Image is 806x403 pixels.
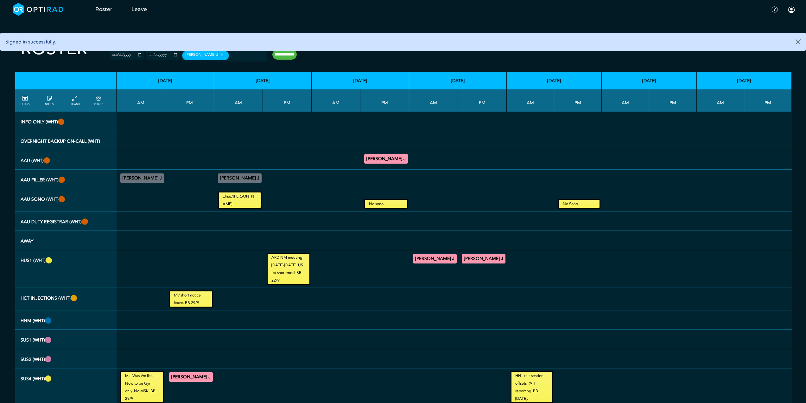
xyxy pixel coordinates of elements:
[94,95,103,106] a: collapse/expand expected points
[45,95,54,106] a: show/hide notes
[365,200,407,208] small: No sono
[744,89,792,112] th: PM
[21,95,29,106] a: FILTERS
[554,89,602,112] th: PM
[219,174,261,182] summary: [PERSON_NAME] J
[15,150,117,170] th: AAU (WHT)
[70,95,80,106] a: collapse/expand entries
[214,72,312,89] th: [DATE]
[312,72,409,89] th: [DATE]
[602,72,697,89] th: [DATE]
[218,52,225,57] button: Remove item: 'db1796de-5eda-49ca-b221-2934ccfe9335'
[165,89,214,112] th: PM
[21,38,87,59] h2: Roster
[117,72,214,89] th: [DATE]
[120,173,164,183] div: General CT/General MRI/General XR 11:30 - 13:30
[364,154,408,164] div: CT Trauma & Urgent/MRI Trauma & Urgent 13:30 - 18:30
[170,291,212,307] small: MV short notice leave. BB 29/9
[15,250,117,288] th: HUS1 (WHT)
[13,3,64,16] img: brand-opti-rad-logos-blue-and-white-d2f68631ba2948856bd03f2d395fb146ddc8fb01b4b6e9315ea85fa773367...
[409,89,458,112] th: AM
[409,72,507,89] th: [DATE]
[790,33,806,51] button: Close
[15,349,117,368] th: SUS2 (WHT)
[121,372,163,402] small: MJ. Was Vm list. Now to be Gyn only. No MSK. BB 29/9
[121,174,163,182] summary: [PERSON_NAME] J
[649,89,697,112] th: PM
[413,254,457,263] div: US Head & Neck/US Interventional H&N/US Gynaecology/General US 09:00 - 13:00
[697,72,792,89] th: [DATE]
[182,51,229,60] div: [PERSON_NAME] J
[214,89,263,112] th: AM
[602,89,649,112] th: AM
[15,330,117,349] th: SUS1 (WHT)
[219,192,261,208] small: Elnaz/[PERSON_NAME]
[511,372,552,402] small: HH - this session offsets PAH reporting. BB [DATE].
[462,254,505,263] div: US Head & Neck/US Interventional H&N/US Gynaecology/General US 14:30 - 16:30
[117,89,165,112] th: AM
[15,131,117,150] th: Overnight backup on-call (WHT)
[15,231,117,250] th: Away
[458,89,507,112] th: PM
[15,170,117,189] th: AAU FILLER (WHT)
[15,310,117,330] th: HNM (WHT)
[365,155,407,163] summary: [PERSON_NAME] J
[268,254,309,284] small: ARD NM meeting [DATE]-[DATE]. US list shortened. BB 22/9
[170,373,212,381] summary: [PERSON_NAME] J
[15,112,117,131] th: INFO ONLY (WHT)
[360,89,409,112] th: PM
[230,53,262,59] input: null
[15,288,117,310] th: HCT injections (WHT)
[463,255,505,263] summary: [PERSON_NAME] J
[15,189,117,211] th: AAU Sono (WHT)
[312,89,360,112] th: AM
[169,372,213,382] div: General US/US Head & Neck/US Interventional H&N/US Gynaecology 13:30 - 16:30
[559,200,600,208] small: No Sono
[697,89,744,112] th: AM
[218,173,262,183] div: General CT/General MRI/General XR 09:30 - 11:30
[15,211,117,231] th: AAU Duty Registrar (WHT)
[414,255,456,263] summary: [PERSON_NAME] J
[507,72,602,89] th: [DATE]
[263,89,312,112] th: PM
[507,89,554,112] th: AM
